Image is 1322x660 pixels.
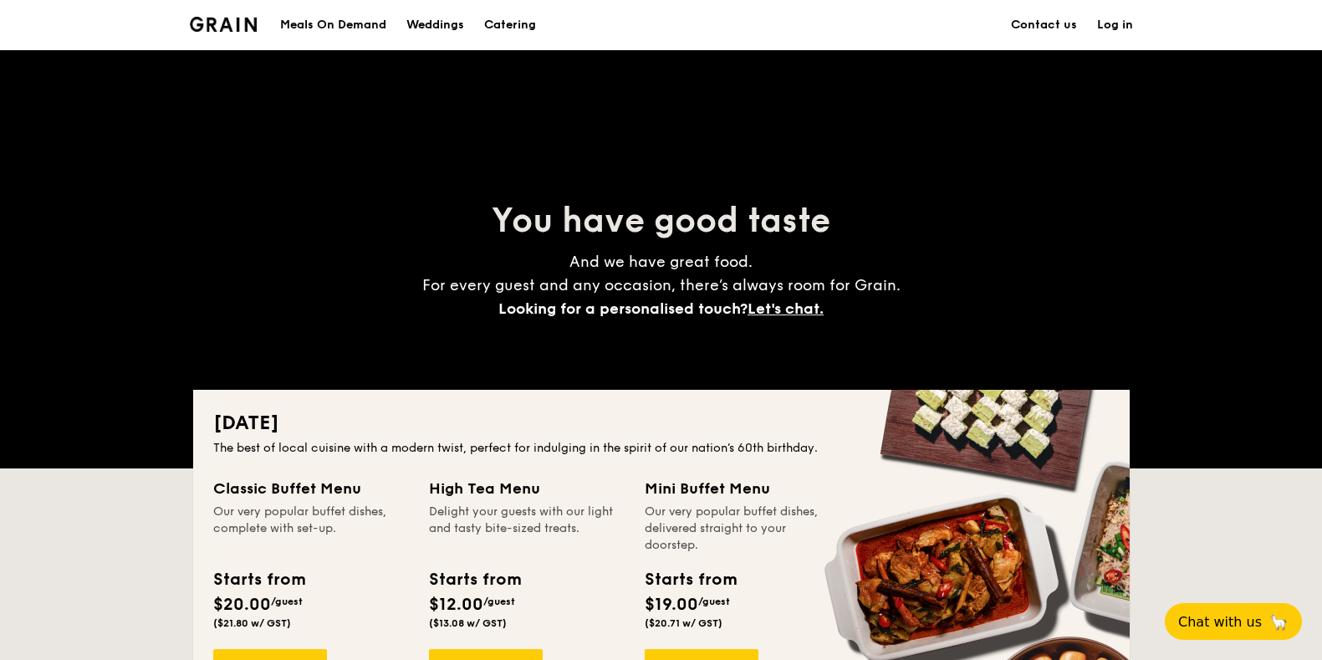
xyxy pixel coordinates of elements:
span: $12.00 [429,595,483,615]
span: ($20.71 w/ GST) [645,617,722,629]
span: $20.00 [213,595,271,615]
div: Our very popular buffet dishes, delivered straight to your doorstep. [645,504,840,554]
span: /guest [483,596,515,607]
h2: [DATE] [213,410,1110,437]
a: Logotype [190,17,258,32]
button: Chat with us🦙 [1165,603,1302,640]
span: Let's chat. [748,299,824,318]
span: 🦙 [1268,612,1289,632]
div: Mini Buffet Menu [645,477,840,500]
div: Starts from [429,567,520,592]
div: Our very popular buffet dishes, complete with set-up. [213,504,409,554]
span: /guest [271,596,303,607]
div: High Tea Menu [429,477,625,500]
img: Grain [190,17,258,32]
span: /guest [698,596,730,607]
span: ($21.80 w/ GST) [213,617,291,629]
div: Starts from [645,567,736,592]
div: Delight your guests with our light and tasty bite-sized treats. [429,504,625,554]
div: Starts from [213,567,304,592]
span: ($13.08 w/ GST) [429,617,507,629]
span: $19.00 [645,595,698,615]
div: Classic Buffet Menu [213,477,409,500]
div: The best of local cuisine with a modern twist, perfect for indulging in the spirit of our nation’... [213,440,1110,457]
span: Chat with us [1178,614,1262,630]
